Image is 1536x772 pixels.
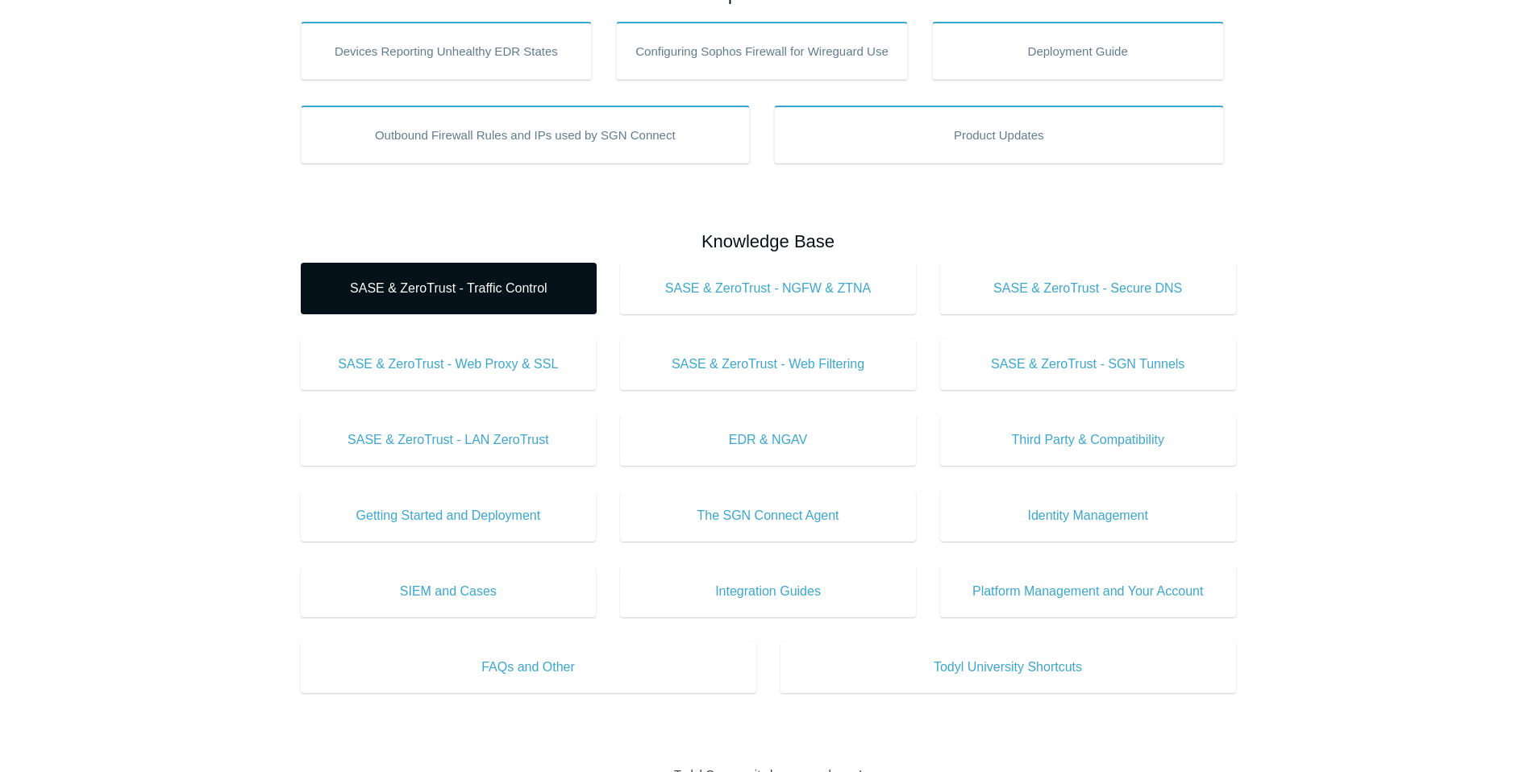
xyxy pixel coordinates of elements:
a: Identity Management [940,490,1236,542]
a: SASE & ZeroTrust - LAN ZeroTrust [301,414,597,466]
a: Todyl University Shortcuts [780,641,1236,693]
span: Getting Started and Deployment [325,506,572,525]
a: Outbound Firewall Rules and IPs used by SGN Connect [301,106,751,164]
a: The SGN Connect Agent [620,490,916,542]
span: Platform Management and Your Account [964,582,1212,601]
a: SASE & ZeroTrust - Web Filtering [620,338,916,390]
a: SASE & ZeroTrust - Secure DNS [940,263,1236,314]
a: SASE & ZeroTrust - SGN Tunnels [940,338,1236,390]
span: SASE & ZeroTrust - NGFW & ZTNA [644,279,892,298]
a: EDR & NGAV [620,414,916,466]
span: SASE & ZeroTrust - LAN ZeroTrust [325,430,572,450]
span: Integration Guides [644,582,892,601]
span: SASE & ZeroTrust - Traffic Control [325,279,572,298]
a: Devices Reporting Unhealthy EDR States [301,22,593,80]
a: Platform Management and Your Account [940,566,1236,617]
a: SASE & ZeroTrust - Web Proxy & SSL [301,338,597,390]
span: The SGN Connect Agent [644,506,892,525]
span: FAQs and Other [325,658,732,677]
a: Product Updates [774,106,1224,164]
span: SASE & ZeroTrust - Web Proxy & SSL [325,355,572,374]
a: SIEM and Cases [301,566,597,617]
a: Configuring Sophos Firewall for Wireguard Use [616,22,908,80]
a: Integration Guides [620,566,916,617]
span: SIEM and Cases [325,582,572,601]
h2: Knowledge Base [301,228,1236,255]
a: FAQs and Other [301,641,756,693]
span: SASE & ZeroTrust - Secure DNS [964,279,1212,298]
span: Third Party & Compatibility [964,430,1212,450]
span: SASE & ZeroTrust - SGN Tunnels [964,355,1212,374]
span: Todyl University Shortcuts [805,658,1212,677]
span: SASE & ZeroTrust - Web Filtering [644,355,892,374]
a: Third Party & Compatibility [940,414,1236,466]
a: SASE & ZeroTrust - Traffic Control [301,263,597,314]
a: Getting Started and Deployment [301,490,597,542]
span: Identity Management [964,506,1212,525]
span: EDR & NGAV [644,430,892,450]
a: SASE & ZeroTrust - NGFW & ZTNA [620,263,916,314]
a: Deployment Guide [932,22,1224,80]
